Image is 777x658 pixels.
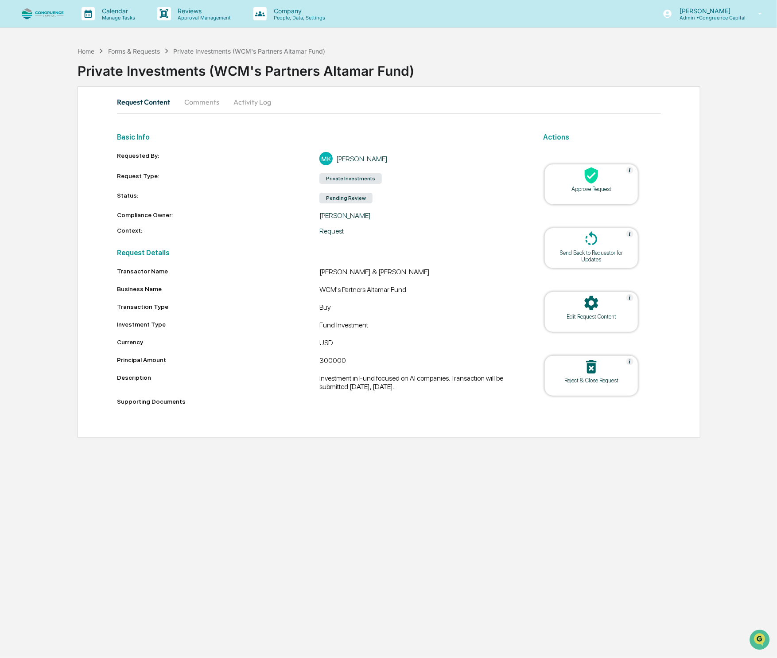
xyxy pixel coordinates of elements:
img: 8933085812038_c878075ebb4cc5468115_72.jpg [19,68,35,84]
div: 300000 [319,356,522,367]
button: Activity Log [226,91,278,113]
div: MK [319,152,333,165]
span: Pylon [88,220,107,226]
p: Approval Management [171,15,236,21]
span: [PERSON_NAME] [27,121,72,128]
div: Private Investments [319,173,382,184]
img: Help [626,230,633,238]
div: Transactor Name [117,268,319,275]
span: Preclearance [18,181,57,190]
p: Calendar [95,7,140,15]
div: Description [117,374,319,387]
div: 🗄️ [64,182,71,189]
p: Manage Tasks [95,15,140,21]
img: 1746055101610-c473b297-6a78-478c-a979-82029cc54cd1 [9,68,25,84]
div: Compliance Owner: [117,211,319,220]
div: Status: [117,192,319,204]
div: Principal Amount [117,356,319,363]
div: Context: [117,227,319,235]
div: Business Name [117,285,319,292]
p: Company [267,7,330,15]
div: 🔎 [9,199,16,206]
p: [PERSON_NAME] [672,7,746,15]
img: 1746055101610-c473b297-6a78-478c-a979-82029cc54cd1 [18,121,25,128]
div: Transaction Type [117,303,319,310]
div: Currency [117,339,319,346]
div: Supporting Documents [117,398,522,405]
div: Request Type: [117,172,319,185]
div: Past conversations [9,98,59,105]
img: Jack Rasmussen [9,136,23,150]
div: Private Investments (WCM's Partners Altamar Fund) [78,56,777,79]
img: Help [626,358,633,365]
div: Request [319,227,522,235]
div: secondary tabs example [117,91,661,113]
span: [DATE] [78,144,97,152]
span: [DATE] [78,121,97,128]
span: Data Lookup [18,198,56,207]
div: Send Back to Requestor for Updates [552,249,631,263]
p: People, Data, Settings [267,15,330,21]
div: Investment Type [117,321,319,328]
a: 🖐️Preclearance [5,178,61,194]
div: Fund Investment [319,321,522,331]
p: How can we help? [9,19,161,33]
a: 🗄️Attestations [61,178,113,194]
div: [PERSON_NAME] & [PERSON_NAME] [319,268,522,278]
button: Start new chat [151,70,161,81]
div: Requested By: [117,152,319,165]
div: 🖐️ [9,182,16,189]
div: [PERSON_NAME] [336,155,388,163]
div: USD [319,339,522,349]
div: Private Investments (WCM's Partners Altamar Fund) [173,47,325,55]
h2: Basic Info [117,133,522,141]
span: • [74,121,77,128]
button: Comments [177,91,226,113]
div: Pending Review [319,193,373,203]
div: [PERSON_NAME] [319,211,522,220]
div: Forms & Requests [108,47,160,55]
div: WCM's Partners Altamar Fund [319,285,522,296]
div: We're available if you need us! [40,77,122,84]
a: 🔎Data Lookup [5,195,59,210]
div: Approve Request [552,186,631,192]
p: Admin • Congruence Capital [672,15,746,21]
p: Reviews [171,7,236,15]
div: Home [78,47,94,55]
button: Request Content [117,91,177,113]
h2: Request Details [117,249,522,257]
img: Help [626,167,633,174]
img: Jack Rasmussen [9,112,23,126]
img: 1746055101610-c473b297-6a78-478c-a979-82029cc54cd1 [18,145,25,152]
h2: Actions [543,133,661,141]
div: Edit Request Content [552,313,631,320]
span: • [74,144,77,152]
span: Attestations [73,181,110,190]
div: Investment in Fund focused on AI companies. Transaction will be submitted [DATE], [DATE]. [319,374,522,391]
div: Reject & Close Request [552,377,631,384]
iframe: Open customer support [749,629,773,653]
a: Powered byPylon [62,219,107,226]
img: Help [626,294,633,301]
button: See all [137,97,161,107]
span: [PERSON_NAME] [27,144,72,152]
div: Start new chat [40,68,145,77]
input: Clear [23,40,146,50]
img: logo [21,8,64,20]
div: Buy [319,303,522,314]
